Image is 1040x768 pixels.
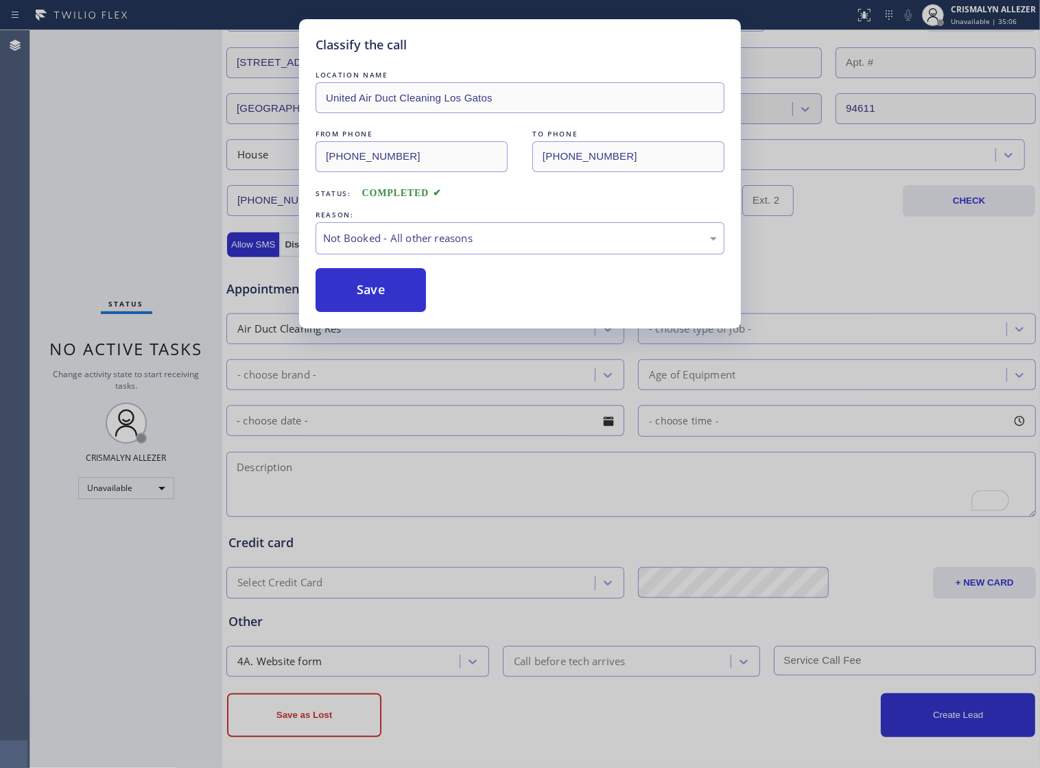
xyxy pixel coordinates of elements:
[316,36,407,54] h5: Classify the call
[532,141,724,172] input: To phone
[316,127,508,141] div: FROM PHONE
[532,127,724,141] div: TO PHONE
[316,189,351,198] span: Status:
[316,208,724,222] div: REASON:
[316,141,508,172] input: From phone
[323,230,717,246] div: Not Booked - All other reasons
[316,68,724,82] div: LOCATION NAME
[316,268,426,312] button: Save
[362,188,442,198] span: COMPLETED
